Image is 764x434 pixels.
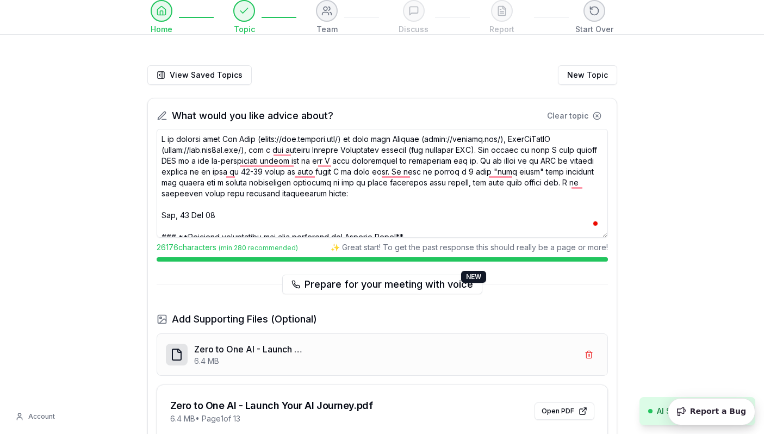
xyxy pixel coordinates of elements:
button: Prepare for your meeting with voiceNEW [282,275,482,294]
div: NEW [461,271,486,283]
span: What would you like advice about? [172,108,333,123]
span: Add Supporting Files (Optional) [172,312,317,327]
span: Open PDF [542,407,574,416]
span: Topic [234,24,255,35]
span: Home [151,24,172,35]
span: 26176 characters [157,242,298,253]
span: Clear topic [547,110,588,121]
div: Zero to One AI - Launch Your AI Journey.pdf [170,398,373,413]
span: Report [489,24,514,35]
button: New Topic [558,65,617,85]
div: 6.4 MB • Page 1 of 13 [170,413,373,424]
span: Prepare for your meeting with voice [305,277,473,292]
a: Open PDF [535,402,594,420]
textarea: To enrich screen reader interactions, please activate Accessibility in Grammarly extension settings [157,129,608,238]
span: AI System Reconnected [657,406,747,417]
span: ✨ Great start! To get the past response this should really be a page or more! [331,242,608,253]
span: (min 280 recommended) [219,244,298,252]
button: Clear topic [541,107,608,125]
p: 6.4 MB [194,356,303,367]
span: Team [316,24,338,35]
button: View Saved Topics [147,65,252,85]
p: Zero to One AI - Launch Your AI Journey.pdf [194,343,303,356]
span: Account [28,412,55,421]
span: Start Over [575,24,613,35]
button: Account [9,408,61,425]
span: Discuss [399,24,428,35]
